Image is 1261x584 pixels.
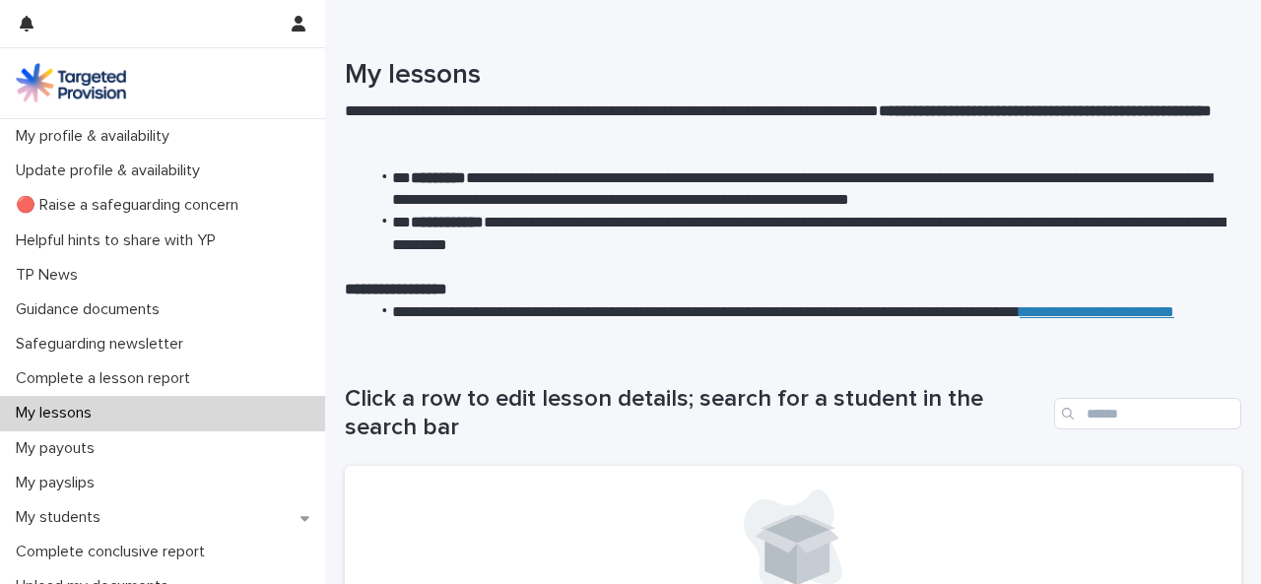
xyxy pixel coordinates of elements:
p: My payslips [8,474,110,492]
h1: Click a row to edit lesson details; search for a student in the search bar [345,385,1046,442]
p: My students [8,508,116,527]
p: My lessons [8,404,107,422]
p: Guidance documents [8,300,175,319]
p: Safeguarding newsletter [8,335,199,354]
p: My profile & availability [8,127,185,146]
p: TP News [8,266,94,285]
p: Helpful hints to share with YP [8,231,232,250]
p: My payouts [8,439,110,458]
p: Complete a lesson report [8,369,206,388]
img: M5nRWzHhSzIhMunXDL62 [16,63,126,102]
h1: My lessons [345,59,1227,93]
input: Search [1054,398,1241,429]
p: Update profile & availability [8,162,216,180]
p: 🔴 Raise a safeguarding concern [8,196,254,215]
p: Complete conclusive report [8,543,221,561]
